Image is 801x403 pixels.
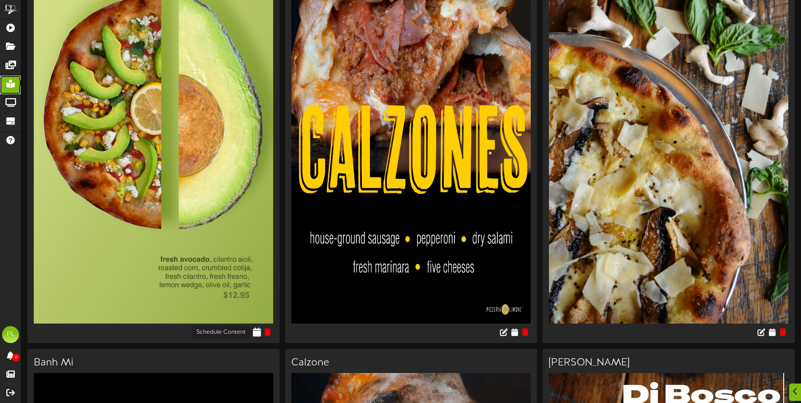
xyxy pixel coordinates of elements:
[2,326,19,343] div: PL
[12,354,20,362] span: 0
[549,357,788,368] h3: [PERSON_NAME]
[34,357,273,368] h3: Banh Mi
[291,357,531,368] h3: Calzone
